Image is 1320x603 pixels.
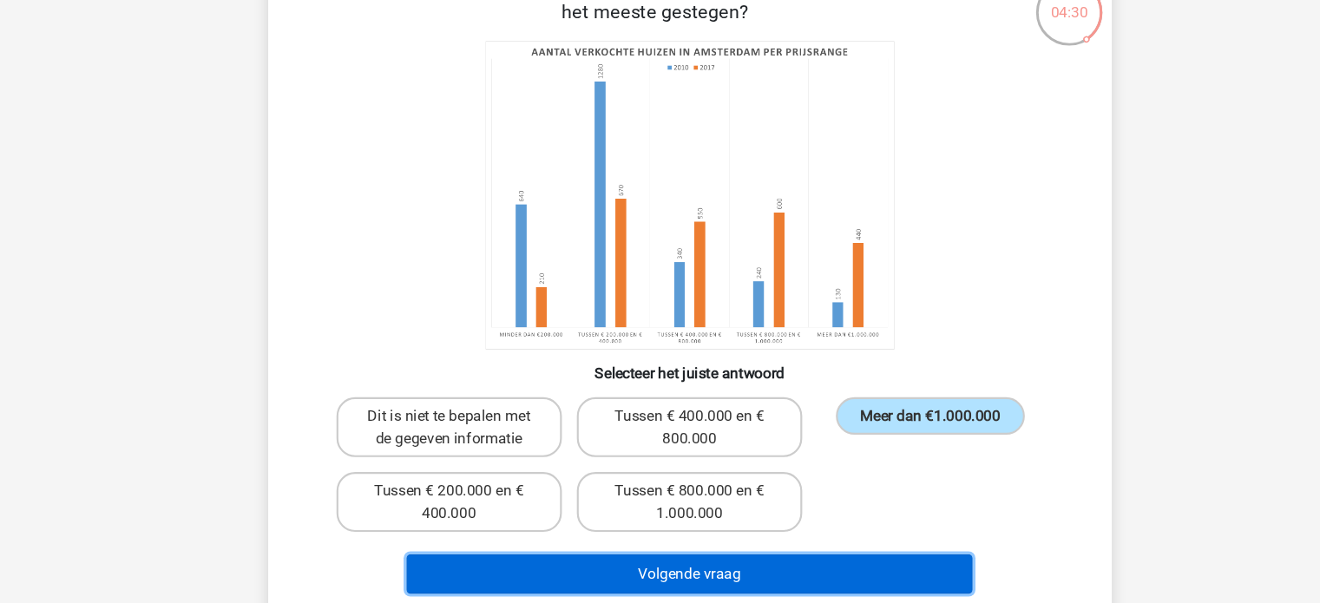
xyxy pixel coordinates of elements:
label: Meer dan €1.000.000 [796,410,971,445]
button: Volgende vraag [397,556,923,593]
label: Tussen € 800.000 en € 1.000.000 [555,480,765,535]
div: 04:30 [980,21,1045,64]
label: Tussen € 400.000 en € 800.000 [555,410,765,466]
label: Tussen € 200.000 en € 400.000 [332,480,542,535]
h6: Selecteer het juiste antwoord [297,366,1024,397]
label: Dit is niet te bepalen met de gegeven informatie [332,410,542,466]
p: In welke prijsrange is het aantal verkochte huizen tussen 2010 en 2017 in absolute zin het meeste... [297,14,959,66]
